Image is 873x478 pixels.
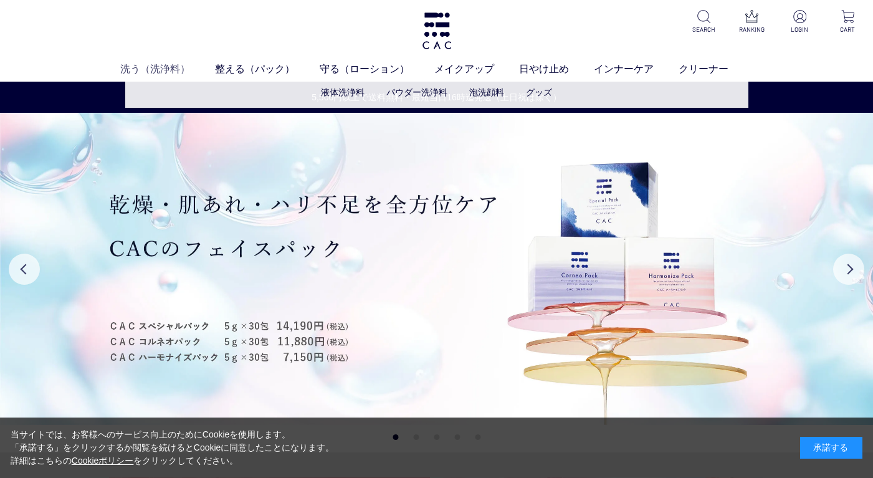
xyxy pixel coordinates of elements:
[519,62,594,77] a: 日やけ止め
[1,91,872,104] a: 5,500円以上で送料無料・最短当日16時迄発送（土日祝は除く）
[785,25,815,34] p: LOGIN
[689,10,719,34] a: SEARCH
[679,62,753,77] a: クリーナー
[737,25,767,34] p: RANKING
[785,10,815,34] a: LOGIN
[434,62,519,77] a: メイクアップ
[72,456,134,466] a: Cookieポリシー
[215,62,320,77] a: 整える（パック）
[9,254,40,285] button: Previous
[120,62,215,77] a: 洗う（洗浄料）
[832,25,863,34] p: CART
[737,10,767,34] a: RANKING
[594,62,679,77] a: インナーケア
[320,62,434,77] a: 守る（ローション）
[11,428,335,467] div: 当サイトでは、お客様へのサービス向上のためにCookieを使用します。 「承諾する」をクリックするか閲覧を続けるとCookieに同意したことになります。 詳細はこちらの をクリックしてください。
[386,87,447,97] a: パウダー洗浄料
[689,25,719,34] p: SEARCH
[421,12,453,49] img: logo
[832,10,863,34] a: CART
[321,87,365,97] a: 液体洗浄料
[833,254,864,285] button: Next
[800,437,862,459] div: 承諾する
[469,87,504,97] a: 泡洗顔料
[526,87,552,97] a: グッズ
